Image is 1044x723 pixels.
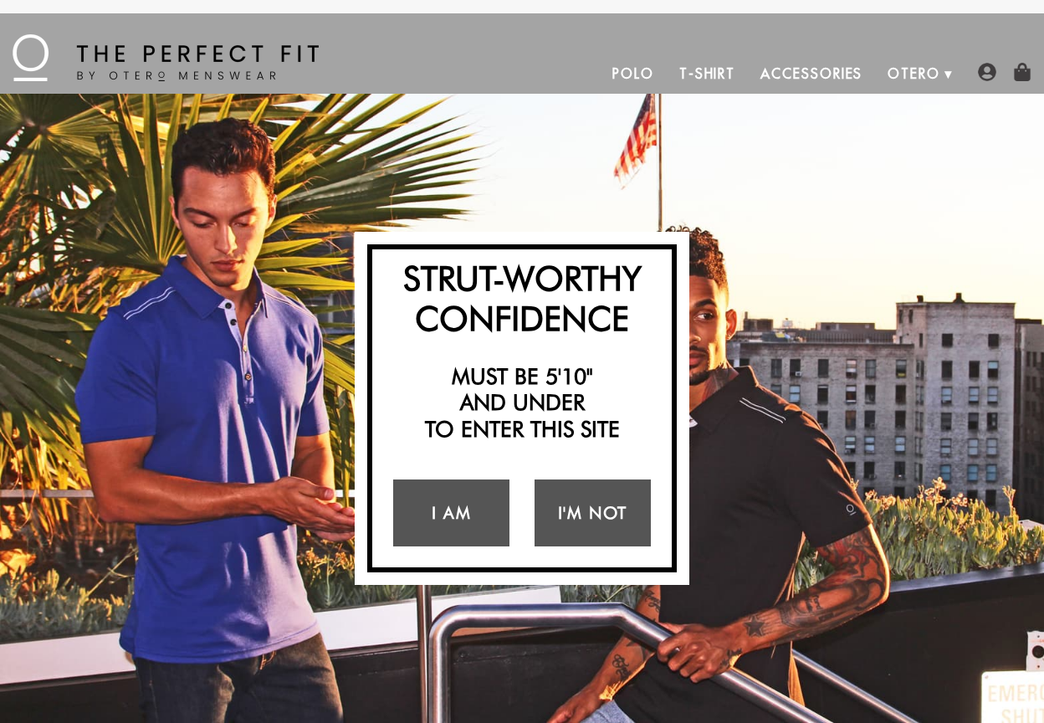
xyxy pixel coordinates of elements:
[393,479,509,546] a: I Am
[667,54,748,94] a: T-Shirt
[535,479,651,546] a: I'm Not
[1013,63,1031,81] img: shopping-bag-icon.png
[381,363,663,442] h2: Must be 5'10" and under to enter this site
[381,258,663,338] h2: Strut-Worthy Confidence
[600,54,667,94] a: Polo
[875,54,953,94] a: Otero
[748,54,875,94] a: Accessories
[13,34,319,81] img: The Perfect Fit - by Otero Menswear - Logo
[978,63,996,81] img: user-account-icon.png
